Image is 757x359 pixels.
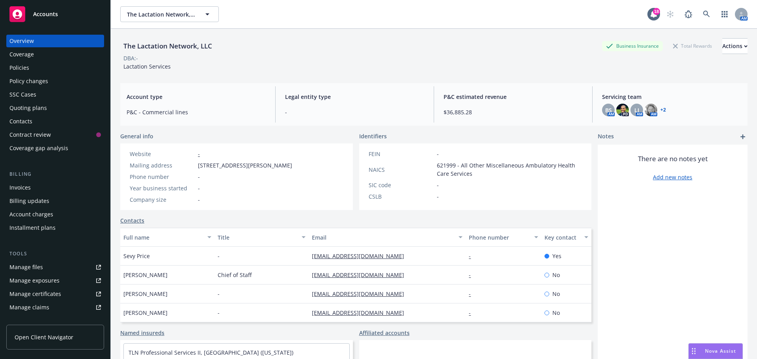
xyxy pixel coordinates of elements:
[6,3,104,25] a: Accounts
[9,181,31,194] div: Invoices
[130,173,195,181] div: Phone number
[552,252,561,260] span: Yes
[15,333,73,341] span: Open Client Navigator
[681,6,696,22] a: Report a Bug
[120,228,214,247] button: Full name
[120,6,219,22] button: The Lactation Network, LLC
[616,104,629,116] img: photo
[444,93,583,101] span: P&C estimated revenue
[9,142,68,154] div: Coverage gap analysis
[6,195,104,207] a: Billing updates
[127,108,266,116] span: P&C - Commercial lines
[705,348,736,354] span: Nova Assist
[130,161,195,169] div: Mailing address
[123,63,171,70] span: Lactation Services
[312,309,410,316] a: [EMAIL_ADDRESS][DOMAIN_NAME]
[359,132,387,140] span: Identifiers
[198,173,200,181] span: -
[9,115,32,128] div: Contacts
[602,93,741,101] span: Servicing team
[369,181,434,189] div: SIC code
[130,150,195,158] div: Website
[9,75,48,87] div: Policy changes
[437,192,439,201] span: -
[198,150,200,158] a: -
[130,184,195,192] div: Year business started
[9,48,34,61] div: Coverage
[699,6,714,22] a: Search
[9,221,56,234] div: Installment plans
[552,271,560,279] span: No
[437,181,439,189] span: -
[437,161,582,178] span: 621999 - All Other Miscellaneous Ambulatory Health Care Services
[469,290,477,298] a: -
[6,221,104,234] a: Installment plans
[285,93,424,101] span: Legal entity type
[552,309,560,317] span: No
[437,150,439,158] span: -
[717,6,733,22] a: Switch app
[218,271,252,279] span: Chief of Staff
[6,250,104,258] div: Tools
[127,10,195,19] span: The Lactation Network, LLC
[541,228,591,247] button: Key contact
[638,154,708,164] span: There are no notes yet
[9,195,49,207] div: Billing updates
[738,132,748,141] a: add
[198,161,292,169] span: [STREET_ADDRESS][PERSON_NAME]
[312,271,410,279] a: [EMAIL_ADDRESS][DOMAIN_NAME]
[123,233,203,242] div: Full name
[369,192,434,201] div: CSLB
[469,252,477,260] a: -
[312,290,410,298] a: [EMAIL_ADDRESS][DOMAIN_NAME]
[469,233,529,242] div: Phone number
[6,208,104,221] a: Account charges
[645,104,657,116] img: photo
[123,309,168,317] span: [PERSON_NAME]
[6,314,104,327] a: Manage BORs
[120,216,144,225] a: Contacts
[309,228,466,247] button: Email
[9,274,60,287] div: Manage exposures
[634,106,639,114] span: LI
[218,233,297,242] div: Title
[9,301,49,314] div: Manage claims
[6,181,104,194] a: Invoices
[218,252,220,260] span: -
[688,343,743,359] button: Nova Assist
[9,128,51,141] div: Contract review
[130,195,195,204] div: Company size
[198,195,200,204] span: -
[598,132,614,141] span: Notes
[722,39,748,54] div: Actions
[123,252,150,260] span: Sevy Price
[6,128,104,141] a: Contract review
[369,166,434,174] div: NAICS
[9,208,53,221] div: Account charges
[6,35,104,47] a: Overview
[218,309,220,317] span: -
[285,108,424,116] span: -
[469,271,477,279] a: -
[120,329,164,337] a: Named insureds
[218,290,220,298] span: -
[6,261,104,273] a: Manage files
[6,170,104,178] div: Billing
[9,314,47,327] div: Manage BORs
[120,132,153,140] span: General info
[552,290,560,298] span: No
[123,271,168,279] span: [PERSON_NAME]
[653,8,660,15] div: 18
[6,48,104,61] a: Coverage
[6,301,104,314] a: Manage claims
[123,54,138,62] div: DBA: -
[653,173,692,181] a: Add new notes
[369,150,434,158] div: FEIN
[312,252,410,260] a: [EMAIL_ADDRESS][DOMAIN_NAME]
[9,88,36,101] div: SSC Cases
[444,108,583,116] span: $36,885.28
[123,290,168,298] span: [PERSON_NAME]
[662,6,678,22] a: Start snowing
[689,344,699,359] div: Drag to move
[6,274,104,287] a: Manage exposures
